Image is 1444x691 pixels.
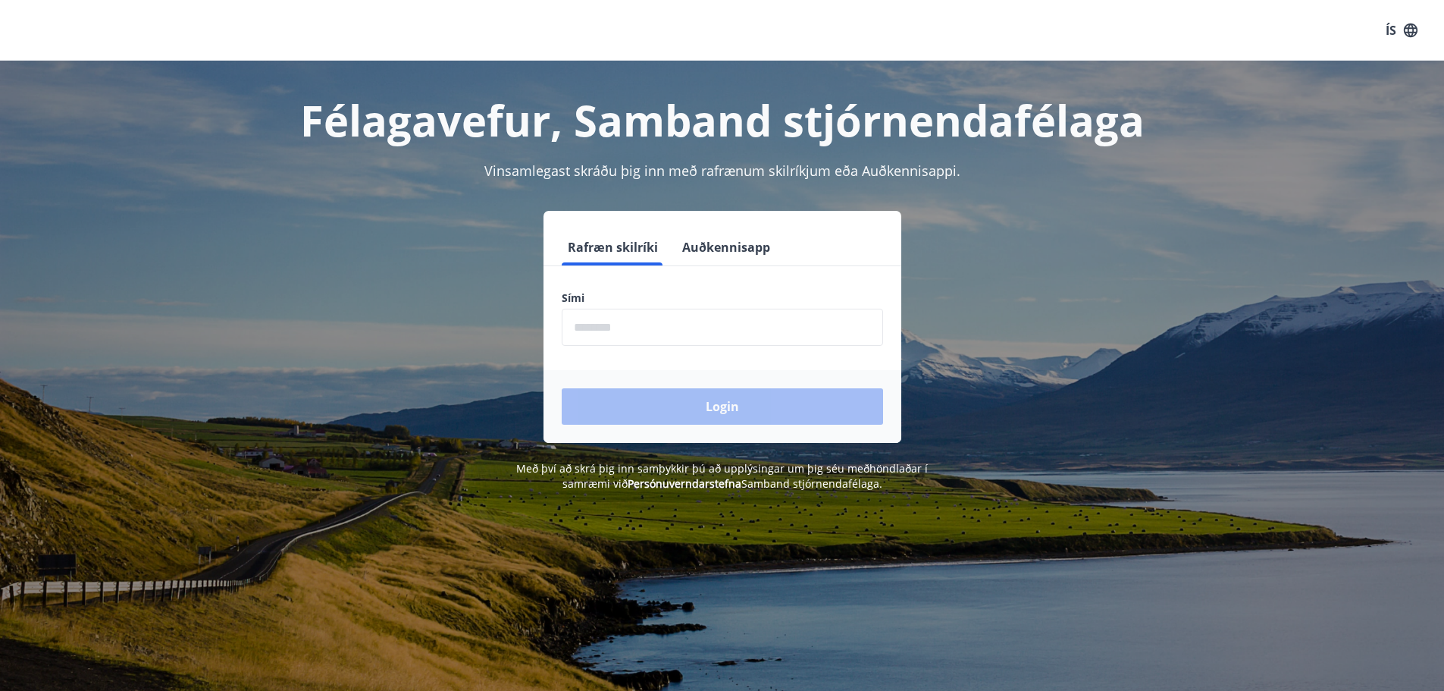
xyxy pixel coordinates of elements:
button: Auðkennisapp [676,229,776,265]
button: Rafræn skilríki [562,229,664,265]
span: Vinsamlegast skráðu þig inn með rafrænum skilríkjum eða Auðkennisappi. [484,162,960,180]
button: ÍS [1377,17,1426,44]
label: Sími [562,291,883,306]
h1: Félagavefur, Samband stjórnendafélaga [195,91,1250,149]
a: Persónuverndarstefna [628,476,741,491]
span: Með því að skrá þig inn samþykkir þú að upplýsingar um þig séu meðhöndlaðar í samræmi við Samband... [516,461,928,491]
